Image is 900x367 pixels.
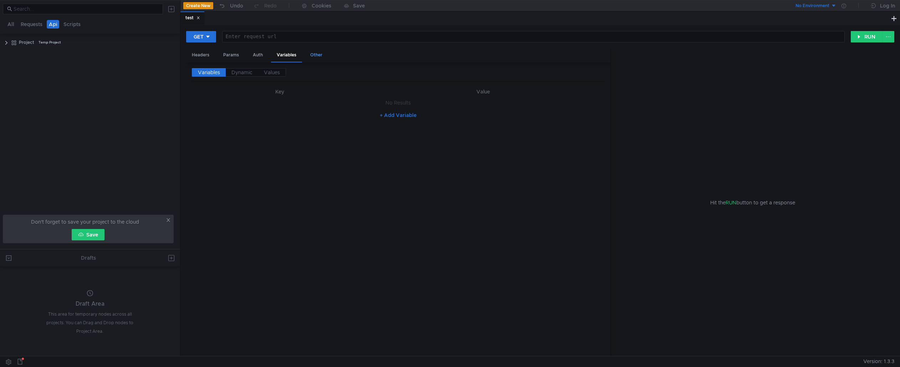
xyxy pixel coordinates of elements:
button: All [5,20,16,29]
button: Undo [213,0,248,11]
div: Project [19,37,34,48]
th: Key [192,87,368,96]
div: No Environment [796,2,829,9]
button: + Add Variable [374,109,422,121]
div: Undo [230,1,243,10]
div: Drafts [81,254,96,262]
div: Params [218,49,245,62]
button: Scripts [61,20,83,29]
button: Save [72,229,104,240]
button: GET [186,31,216,42]
button: RUN [851,31,883,42]
span: Hit the button to get a response [710,199,795,207]
th: Value [367,87,599,96]
div: Temp Project [39,37,61,48]
button: Redo [248,0,282,11]
div: Save [353,3,365,8]
div: Variables [271,49,302,62]
button: Requests [19,20,45,29]
div: Other [305,49,328,62]
input: Search... [14,5,159,13]
nz-embed-empty: No Results [385,100,411,106]
button: Create New [183,2,213,9]
div: Headers [186,49,215,62]
span: Variables [198,69,220,76]
div: test [185,14,200,22]
span: RUN [726,199,736,206]
span: Values [264,69,280,76]
div: Auth [247,49,269,62]
span: Don't forget to save your project to the cloud [31,218,139,226]
span: Version: 1.3.3 [863,356,894,367]
span: Dynamic [231,69,252,76]
div: Redo [264,1,277,10]
div: Cookies [312,1,331,10]
div: GET [194,33,204,41]
button: Api [47,20,59,29]
div: Log In [880,1,895,10]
